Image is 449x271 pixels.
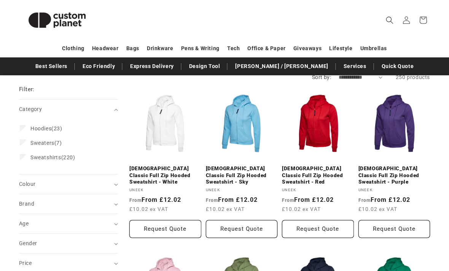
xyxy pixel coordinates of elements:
[329,42,352,55] a: Lifestyle
[19,260,32,266] span: Price
[129,220,201,238] button: Request Quote
[19,174,118,194] summary: Colour (0 selected)
[19,240,37,246] span: Gender
[396,74,430,80] span: 250 products
[126,42,139,55] a: Bags
[312,74,331,80] label: Sort by:
[19,214,118,233] summary: Age (0 selected)
[19,100,118,119] summary: Category (0 selected)
[126,60,178,73] a: Express Delivery
[340,60,370,73] a: Services
[19,106,42,112] span: Category
[30,125,51,132] span: Hoodies
[147,42,173,55] a: Drinkware
[381,12,398,29] summary: Search
[32,60,71,73] a: Best Sellers
[19,220,29,227] span: Age
[62,42,84,55] a: Clothing
[19,194,118,214] summary: Brand (0 selected)
[227,42,240,55] a: Tech
[79,60,119,73] a: Eco Friendly
[19,181,35,187] span: Colour
[181,42,220,55] a: Pens & Writing
[318,189,449,271] iframe: Chat Widget
[19,234,118,253] summary: Gender (0 selected)
[30,154,61,160] span: Sweatshirts
[30,140,54,146] span: Sweaters
[19,85,35,94] h2: Filter:
[282,165,354,185] a: [DEMOGRAPHIC_DATA] Classic Full Zip Hooded Sweatshirt - Red
[206,165,278,185] a: [DEMOGRAPHIC_DATA] Classic Full Zip Hooded Sweatshirt - Sky
[358,165,430,185] a: [DEMOGRAPHIC_DATA] Classic Full Zip Hooded Sweatshirt - Purple
[92,42,119,55] a: Headwear
[247,42,285,55] a: Office & Paper
[19,3,95,37] img: Custom Planet
[129,165,201,185] a: [DEMOGRAPHIC_DATA] Classic Full Zip Hooded Sweatshirt - White
[360,42,387,55] a: Umbrellas
[30,139,62,146] span: (7)
[19,201,34,207] span: Brand
[378,60,418,73] a: Quick Quote
[293,42,322,55] a: Giveaways
[231,60,332,73] a: [PERSON_NAME] / [PERSON_NAME]
[30,154,75,161] span: (220)
[185,60,224,73] a: Design Tool
[282,220,354,238] button: Request Quote
[206,220,278,238] button: Request Quote
[30,125,62,132] span: (23)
